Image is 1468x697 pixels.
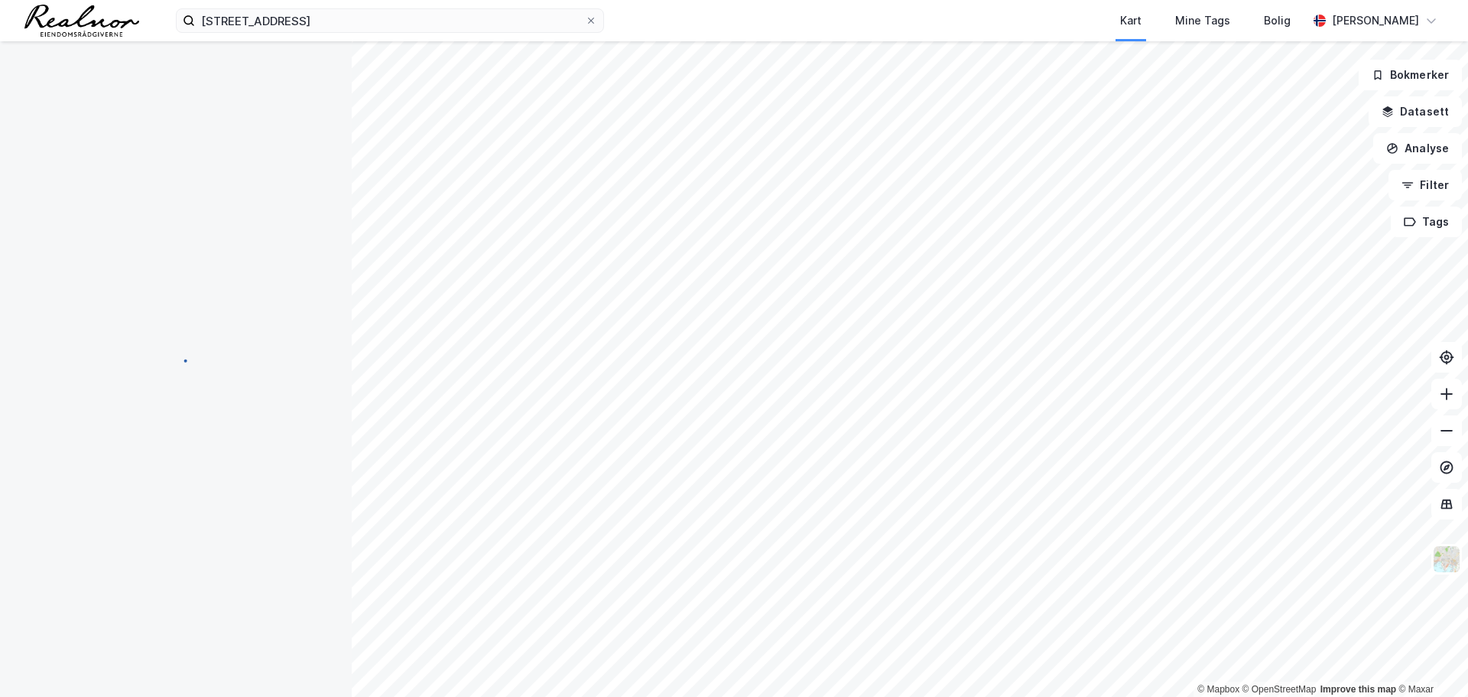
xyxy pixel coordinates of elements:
[1432,545,1461,574] img: Z
[1197,684,1239,695] a: Mapbox
[195,9,585,32] input: Søk på adresse, matrikkel, gårdeiere, leietakere eller personer
[1264,11,1291,30] div: Bolig
[1332,11,1419,30] div: [PERSON_NAME]
[1320,684,1396,695] a: Improve this map
[24,5,139,37] img: realnor-logo.934646d98de889bb5806.png
[1242,684,1317,695] a: OpenStreetMap
[1175,11,1230,30] div: Mine Tags
[1391,207,1462,237] button: Tags
[1392,624,1468,697] div: Kontrollprogram for chat
[1359,60,1462,90] button: Bokmerker
[1388,170,1462,200] button: Filter
[1392,624,1468,697] iframe: Chat Widget
[164,348,188,373] img: spinner.a6d8c91a73a9ac5275cf975e30b51cfb.svg
[1373,133,1462,164] button: Analyse
[1120,11,1142,30] div: Kart
[1369,96,1462,127] button: Datasett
